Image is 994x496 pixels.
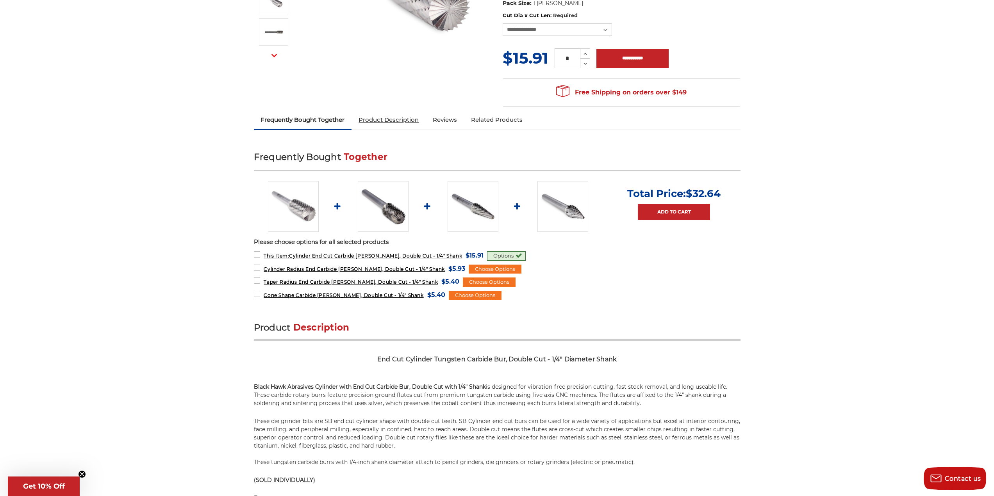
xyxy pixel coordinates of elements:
[8,476,80,496] div: Get 10% OffClose teaser
[503,12,741,20] label: Cut Dia x Cut Len:
[254,383,741,407] p: is designed for vibration-free precision cutting, fast stock removal, and long useable life. Thes...
[23,482,65,491] span: Get 10% Off
[638,204,710,220] a: Add to Cart
[469,265,521,274] div: Choose Options
[264,266,445,272] span: Cylinder Radius End Carbide [PERSON_NAME], Double Cut - 1/4" Shank
[264,253,462,259] span: Cylinder End Cut Carbide [PERSON_NAME], Double Cut - 1/4" Shank
[254,238,741,247] p: Please choose options for all selected products
[463,277,516,287] div: Choose Options
[352,111,426,128] a: Product Description
[268,181,319,232] img: End Cut Cylinder shape carbide bur 1/4" shank
[264,22,284,42] img: SB-3 cylinder end cut shape carbide burr 1/4" shank
[686,187,721,200] span: $32.64
[503,48,548,68] span: $15.91
[254,417,741,466] p: These die grinder bits are SB end cut cylinder shape with double cut teeth. SB Cylinder end cut b...
[466,250,484,261] span: $15.91
[945,475,981,482] span: Contact us
[924,467,986,490] button: Contact us
[254,383,486,390] strong: Black Hawk Abrasives Cylinder with End Cut Carbide Bur, Double Cut with 1/4" Shank
[464,111,530,128] a: Related Products
[254,111,352,128] a: Frequently Bought Together
[427,290,445,300] span: $5.40
[553,12,578,18] small: Required
[449,291,501,300] div: Choose Options
[377,356,617,363] span: End Cut Cylinder Tungsten Carbide Bur, Double Cut - 1/4" Diameter Shank
[264,253,289,259] strong: This Item:
[265,47,284,64] button: Next
[264,279,438,285] span: Taper Radius End Carbide [PERSON_NAME], Double Cut - 1/4" Shank
[344,151,387,162] span: Together
[78,470,86,478] button: Close teaser
[264,292,423,298] span: Cone Shape Carbide [PERSON_NAME], Double Cut - 1/4" Shank
[441,276,459,287] span: $5.40
[556,85,687,100] span: Free Shipping on orders over $149
[448,263,465,274] span: $5.93
[487,251,526,261] div: Options
[627,187,721,200] p: Total Price:
[254,151,341,162] span: Frequently Bought
[254,476,315,484] strong: (SOLD INDIVIDUALLY)
[426,111,464,128] a: Reviews
[254,322,291,333] span: Product
[293,322,350,333] span: Description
